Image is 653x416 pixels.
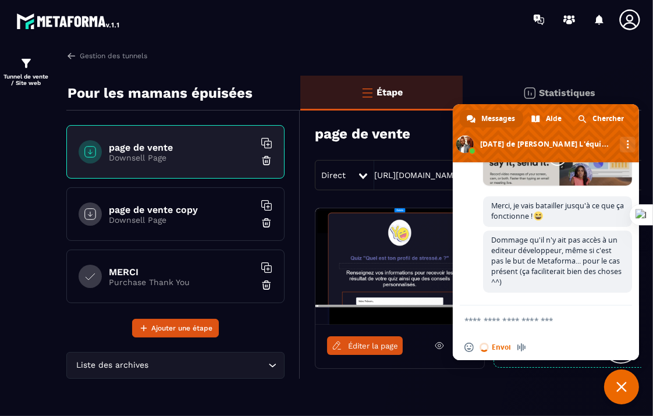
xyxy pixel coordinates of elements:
a: Chercher [571,110,632,127]
img: arrow [66,51,77,61]
button: Ajouter une étape [132,319,219,337]
span: Insérer un emoji [464,343,474,352]
span: Message audio [517,343,526,352]
a: [URL][DOMAIN_NAME] [374,170,462,180]
a: Gestion des tunnels [66,51,147,61]
img: image [315,208,484,325]
a: formationformationTunnel de vente / Site web [3,48,49,95]
a: Fermer le chat [604,369,639,404]
img: trash [261,279,272,291]
p: Pour les mamans épuisées [68,81,253,105]
span: Merci, je vais batailler jusqu'à ce que ça fonctionne ! [491,201,624,221]
img: formation [19,56,33,70]
span: Éditer la page [348,342,398,350]
a: Éditer la page [327,336,403,355]
h6: page de vente [109,142,254,153]
h6: page de vente copy [109,204,254,215]
p: Downsell Page [109,215,254,225]
span: Chercher [592,110,624,127]
a: Messages [460,110,523,127]
span: Direct [321,170,346,180]
span: Aide [546,110,562,127]
span: Liste des archives [74,359,151,372]
p: Tunnel de vente / Site web [3,73,49,86]
p: Étape [377,87,403,98]
span: Ajouter une étape [151,322,212,334]
span: Dommage qu'il n'y ait pas accès à un editeur développeur, même si c'est pas le but de Metaforma..... [491,235,622,287]
img: stats.20deebd0.svg [523,86,537,100]
textarea: Entrez votre message... [464,305,604,335]
h3: page de vente [315,126,410,142]
p: Purchase Thank You [109,278,254,287]
p: Downsell Page [109,153,254,162]
a: Aide [524,110,570,127]
input: Search for option [151,359,265,372]
img: logo [16,10,121,31]
img: trash [261,217,272,229]
p: Statistiques [540,87,596,98]
span: Messages [481,110,515,127]
h6: MERCI [109,266,254,278]
img: trash [261,155,272,166]
img: bars-o.4a397970.svg [360,86,374,99]
div: Search for option [66,352,285,379]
